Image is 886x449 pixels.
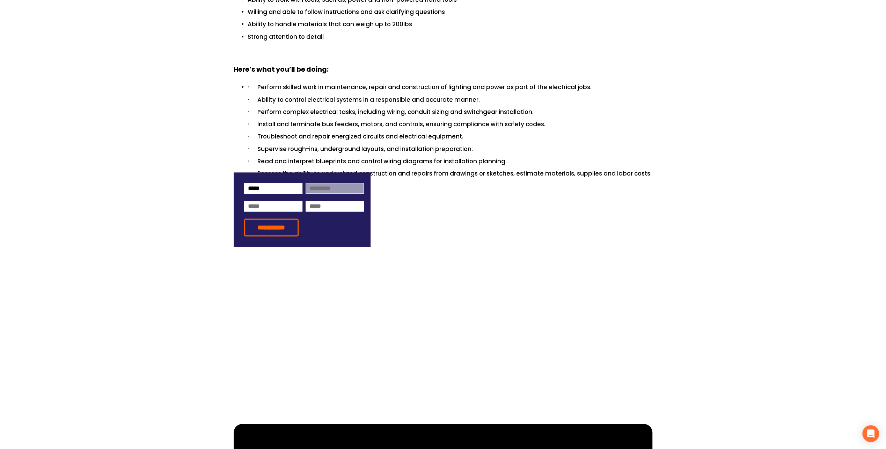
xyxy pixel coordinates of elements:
[248,20,653,29] p: Ability to handle materials that can weigh up to 200Ibs
[862,425,879,442] div: Open Intercom Messenger
[248,169,653,178] p: · Possess the ability to understand construction and repairs from drawings or sketches, estimate ...
[248,7,653,17] p: Willing and able to follow instructions and ask clarifying questions
[234,65,329,74] strong: Here’s what you’ll be doing:
[248,120,653,129] p: · Install and terminate bus feeders, motors, and controls, ensuring compliance with safety codes.
[248,95,653,105] p: · Ability to control electrical systems in a responsible and accurate manner.
[248,83,653,92] p: · Perform skilled work in maintenance, repair and construction of lighting and power as part of t...
[248,132,653,141] p: · Troubleshoot and repair energized circuits and electrical equipment.
[248,32,653,42] p: Strong attention to detail
[248,107,653,117] p: · Perform complex electrical tasks, including wiring, conduit sizing and switchgear installation.
[248,144,653,154] p: · Supervise rough-ins, underground layouts, and installation preparation.
[248,157,653,166] p: · Read and interpret blueprints and control wiring diagrams for installation planning.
